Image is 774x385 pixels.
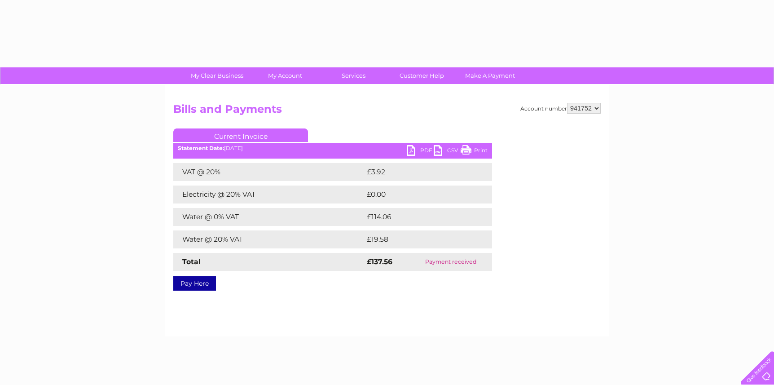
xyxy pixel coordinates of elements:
div: Account number [520,103,601,114]
strong: £137.56 [367,257,392,266]
a: Customer Help [385,67,459,84]
td: £114.06 [365,208,475,226]
a: Pay Here [173,276,216,291]
a: Print [461,145,488,158]
a: My Account [248,67,322,84]
td: Water @ 20% VAT [173,230,365,248]
td: Electricity @ 20% VAT [173,186,365,204]
a: CSV [434,145,461,158]
td: Water @ 0% VAT [173,208,365,226]
a: PDF [407,145,434,158]
a: Services [317,67,391,84]
td: £19.58 [365,230,473,248]
td: VAT @ 20% [173,163,365,181]
a: My Clear Business [180,67,254,84]
a: Make A Payment [453,67,527,84]
h2: Bills and Payments [173,103,601,120]
td: Payment received [409,253,492,271]
td: £0.00 [365,186,471,204]
a: Current Invoice [173,128,308,142]
b: Statement Date: [178,145,224,151]
td: £3.92 [365,163,471,181]
div: [DATE] [173,145,492,151]
strong: Total [182,257,201,266]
